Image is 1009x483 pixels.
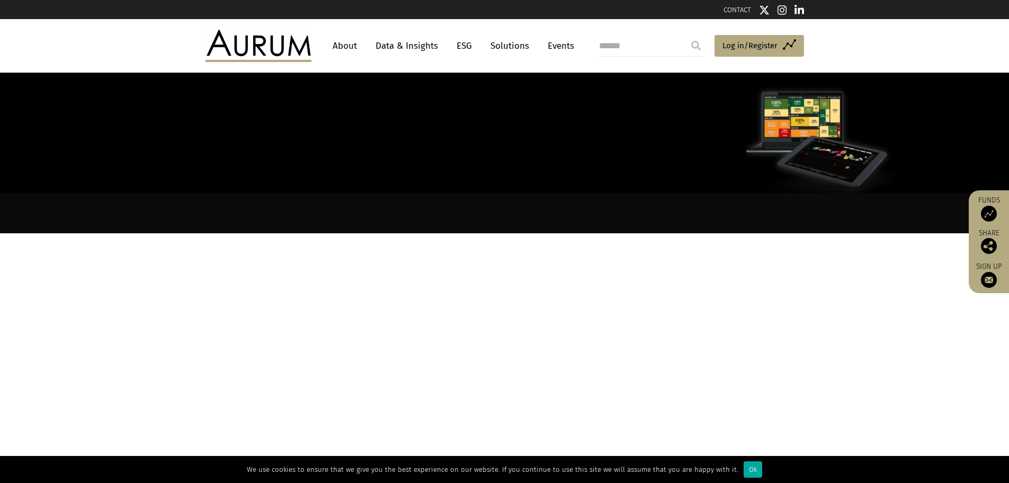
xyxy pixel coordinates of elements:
a: About [327,36,362,56]
a: Data & Insights [370,36,443,56]
div: Share [974,230,1004,254]
img: Twitter icon [759,5,770,15]
img: Aurum [206,30,311,62]
a: ESG [451,36,477,56]
a: Funds [974,196,1004,222]
a: Solutions [485,36,534,56]
input: Submit [685,35,707,56]
div: Ok [744,461,762,478]
a: Log in/Register [715,35,804,57]
a: CONTACT [724,6,751,14]
span: Log in/Register [722,39,778,52]
img: Share this post [981,238,997,254]
img: Instagram icon [778,5,787,15]
img: Sign up to our newsletter [981,272,997,288]
img: Linkedin icon [794,5,804,15]
a: Events [542,36,574,56]
a: Sign up [974,262,1004,288]
img: Access Funds [981,206,997,222]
